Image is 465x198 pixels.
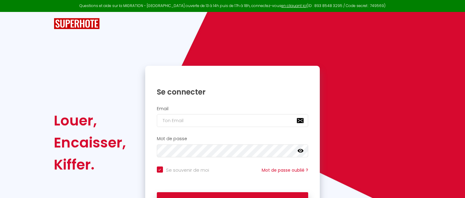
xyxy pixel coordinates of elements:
[157,87,308,97] h1: Se connecter
[281,3,307,8] a: en cliquant ici
[157,136,308,141] h2: Mot de passe
[262,167,308,173] a: Mot de passe oublié ?
[54,154,126,176] div: Kiffer.
[157,106,308,111] h2: Email
[157,114,308,127] input: Ton Email
[54,110,126,132] div: Louer,
[54,132,126,154] div: Encaisser,
[54,18,100,29] img: SuperHote logo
